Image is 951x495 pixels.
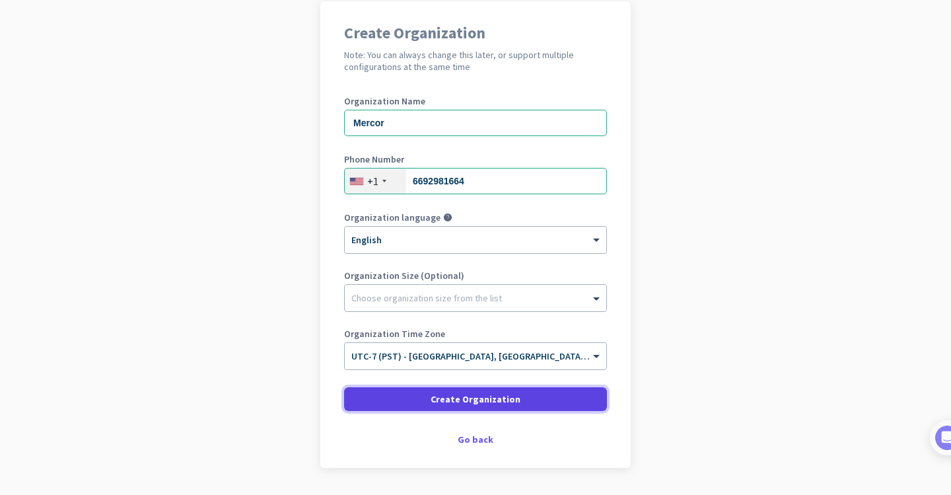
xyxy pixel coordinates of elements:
[344,49,607,73] h2: Note: You can always change this later, or support multiple configurations at the same time
[344,435,607,444] div: Go back
[344,110,607,136] input: What is the name of your organization?
[344,155,607,164] label: Phone Number
[344,387,607,411] button: Create Organization
[344,96,607,106] label: Organization Name
[344,25,607,41] h1: Create Organization
[344,168,607,194] input: 201-555-0123
[443,213,452,222] i: help
[367,174,378,188] div: +1
[431,393,520,406] span: Create Organization
[344,329,607,338] label: Organization Time Zone
[344,213,440,222] label: Organization language
[344,271,607,280] label: Organization Size (Optional)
